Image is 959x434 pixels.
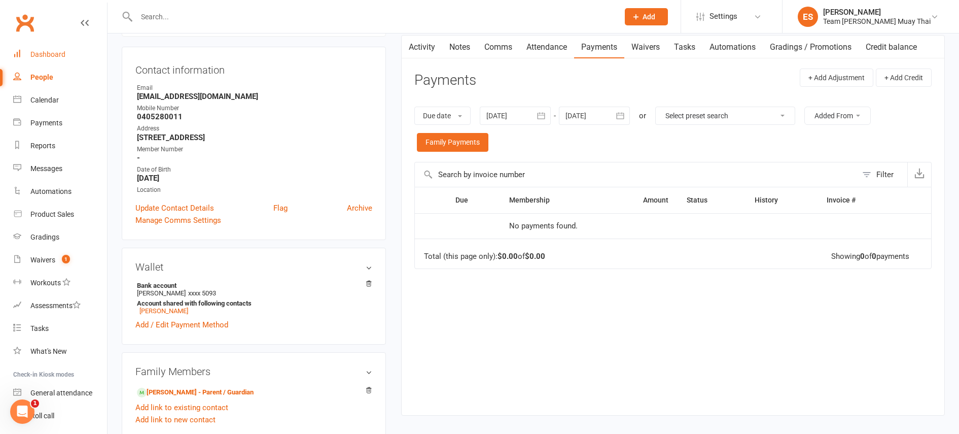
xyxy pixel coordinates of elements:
[133,10,612,24] input: Search...
[639,110,646,122] div: or
[823,17,931,26] div: Team [PERSON_NAME] Muay Thai
[500,187,602,213] th: Membership
[30,73,53,81] div: People
[702,36,763,59] a: Automations
[30,279,61,287] div: Workouts
[804,107,871,125] button: Added From
[30,412,54,420] div: Roll call
[414,73,476,88] h3: Payments
[417,133,488,151] a: Family Payments
[135,414,216,426] a: Add link to new contact
[30,256,55,264] div: Waivers
[477,36,519,59] a: Comms
[525,252,545,261] strong: $0.00
[823,8,931,17] div: [PERSON_NAME]
[13,405,107,427] a: Roll call
[137,112,372,121] strong: 0405280011
[137,145,372,154] div: Member Number
[13,180,107,203] a: Automations
[10,399,34,424] iframe: Intercom live chat
[135,214,221,226] a: Manage Comms Settings
[876,169,894,181] div: Filter
[13,203,107,226] a: Product Sales
[188,289,216,297] span: xxxx 5093
[135,261,372,273] h3: Wallet
[30,50,65,58] div: Dashboard
[625,8,668,25] button: Add
[859,36,924,59] a: Credit balance
[137,185,372,195] div: Location
[30,96,59,104] div: Calendar
[139,307,188,315] a: [PERSON_NAME]
[13,382,107,405] a: General attendance kiosk mode
[442,36,477,59] a: Notes
[135,60,372,76] h3: Contact information
[135,402,228,414] a: Add link to existing contact
[137,174,372,183] strong: [DATE]
[13,157,107,180] a: Messages
[13,294,107,317] a: Assessments
[678,187,745,213] th: Status
[624,36,667,59] a: Waivers
[818,187,899,213] th: Invoice #
[137,165,372,175] div: Date of Birth
[135,366,372,377] h3: Family Members
[800,69,873,87] button: + Add Adjustment
[667,36,702,59] a: Tasks
[135,280,372,316] li: [PERSON_NAME]
[135,319,228,331] a: Add / Edit Payment Method
[13,89,107,112] a: Calendar
[857,162,907,187] button: Filter
[137,282,367,289] strong: Bank account
[446,187,500,213] th: Due
[519,36,574,59] a: Attendance
[30,119,62,127] div: Payments
[414,107,471,125] button: Due date
[31,399,39,408] span: 1
[602,187,678,213] th: Amount
[30,347,67,355] div: What's New
[12,10,38,36] a: Clubworx
[643,13,655,21] span: Add
[13,135,107,157] a: Reports
[30,233,59,241] div: Gradings
[763,36,859,59] a: Gradings / Promotions
[415,162,857,187] input: Search by invoice number
[30,210,74,218] div: Product Sales
[30,187,72,195] div: Automations
[273,202,288,214] a: Flag
[498,252,518,261] strong: $0.00
[798,7,818,27] div: ES
[402,36,442,59] a: Activity
[500,213,678,239] td: No payments found.
[574,36,624,59] a: Payments
[13,112,107,135] a: Payments
[860,252,865,261] strong: 0
[13,272,107,294] a: Workouts
[30,324,49,332] div: Tasks
[30,389,92,397] div: General attendance
[876,69,932,87] button: + Add Credit
[745,187,818,213] th: History
[137,299,367,307] strong: Account shared with following contacts
[347,202,372,214] a: Archive
[13,66,107,89] a: People
[13,340,107,363] a: What's New
[137,387,254,398] a: [PERSON_NAME] - Parent / Guardian
[62,255,70,263] span: 1
[137,83,372,93] div: Email
[30,164,62,173] div: Messages
[13,226,107,249] a: Gradings
[13,317,107,340] a: Tasks
[872,252,876,261] strong: 0
[137,92,372,101] strong: [EMAIL_ADDRESS][DOMAIN_NAME]
[831,252,909,261] div: Showing of payments
[30,142,55,150] div: Reports
[13,43,107,66] a: Dashboard
[709,5,737,28] span: Settings
[30,302,81,310] div: Assessments
[424,252,545,261] div: Total (this page only): of
[135,202,214,214] a: Update Contact Details
[137,133,372,142] strong: [STREET_ADDRESS]
[137,124,372,133] div: Address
